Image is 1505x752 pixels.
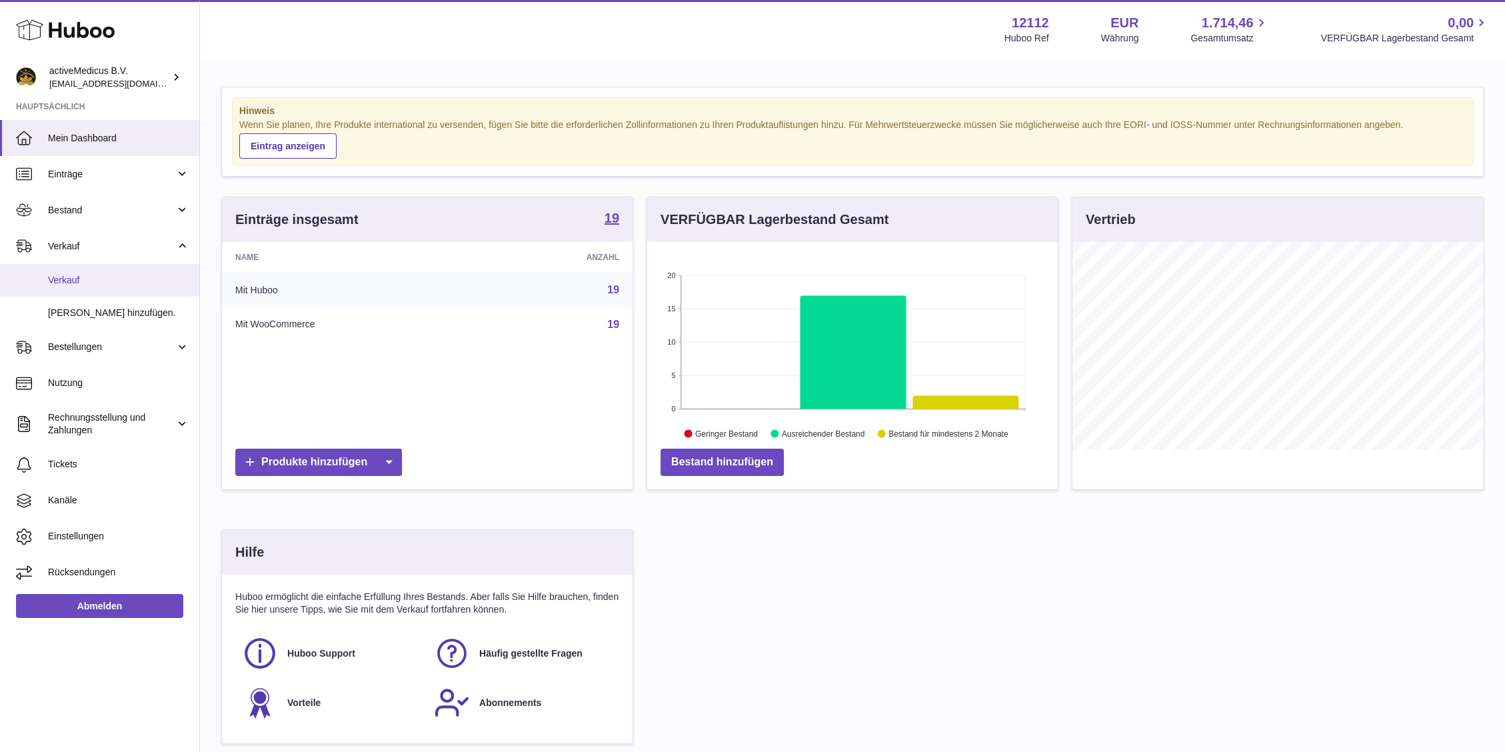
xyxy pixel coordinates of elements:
[48,530,189,543] span: Einstellungen
[485,242,633,273] th: Anzahl
[1202,14,1254,32] span: 1.714,46
[1448,14,1474,32] span: 0,00
[235,543,264,561] h3: Hilfe
[607,284,619,295] a: 19
[434,635,613,671] a: Häufig gestellte Fragen
[48,240,175,253] span: Verkauf
[48,274,189,287] span: Verkauf
[479,697,541,709] span: Abonnements
[222,242,485,273] th: Name
[16,594,183,618] a: Abmelden
[48,307,189,319] span: [PERSON_NAME] hinzufügen.
[49,78,196,89] span: [EMAIL_ADDRESS][DOMAIN_NAME]
[667,271,675,279] text: 20
[671,371,675,379] text: 5
[16,67,36,87] img: info@activemedicus.com
[48,168,175,181] span: Einträge
[1086,211,1135,229] h3: Vertrieb
[48,411,175,437] span: Rechnungsstellung und Zahlungen
[242,685,421,721] a: Vorteile
[235,211,359,229] h3: Einträge insgesamt
[48,377,189,389] span: Nutzung
[661,449,784,476] a: Bestand hinzufügen
[888,429,1008,438] text: Bestand für mindestens 2 Monate
[667,305,675,313] text: 15
[1004,32,1049,45] div: Huboo Ref
[48,204,175,217] span: Bestand
[671,405,675,413] text: 0
[222,307,485,342] td: Mit WooCommerce
[695,429,758,438] text: Geringer Bestand
[239,119,1466,159] div: Wenn Sie planen, Ihre Produkte international zu versenden, fügen Sie bitte die erforderlichen Zol...
[1101,32,1139,45] div: Währung
[661,211,888,229] h3: VERFÜGBAR Lagerbestand Gesamt
[667,338,675,346] text: 10
[222,273,485,307] td: Mit Huboo
[605,211,619,227] a: 19
[242,635,421,671] a: Huboo Support
[239,105,1466,117] strong: Hinweis
[1320,32,1489,45] span: VERFÜGBAR Lagerbestand Gesamt
[1110,14,1138,32] strong: EUR
[1320,14,1489,45] a: 0,00 VERFÜGBAR Lagerbestand Gesamt
[607,319,619,330] a: 19
[235,449,402,476] a: Produkte hinzufügen
[48,341,175,353] span: Bestellungen
[287,647,355,660] span: Huboo Support
[48,566,189,579] span: Rücksendungen
[479,647,583,660] span: Häufig gestellte Fragen
[1012,14,1049,32] strong: 12112
[49,65,169,90] div: activeMedicus B.V.
[235,591,619,616] p: Huboo ermöglicht die einfache Erfüllung Ihres Bestands. Aber falls Sie Hilfe brauchen, finden Sie...
[434,685,613,721] a: Abonnements
[782,429,865,438] text: Ausreichender Bestand
[287,697,321,709] span: Vorteile
[48,458,189,471] span: Tickets
[239,133,337,159] a: Eintrag anzeigen
[1190,32,1268,45] span: Gesamtumsatz
[1190,14,1268,45] a: 1.714,46 Gesamtumsatz
[48,132,189,145] span: Mein Dashboard
[48,494,189,507] span: Kanäle
[605,211,619,225] strong: 19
